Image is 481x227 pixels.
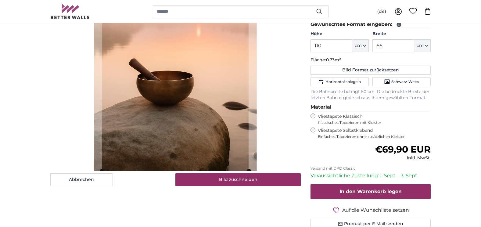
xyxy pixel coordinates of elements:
[310,77,369,86] button: Horizontal spiegeln
[310,206,431,214] button: Auf die Wunschliste setzen
[417,43,424,49] span: cm
[310,21,431,28] legend: Gewünschtes Format eingeben:
[414,39,431,52] button: cm
[310,57,431,63] p: Fläche:
[310,89,431,101] p: Die Bahnbreite beträgt 50 cm. Die bedruckte Breite der letzten Bahn ergibt sich aus Ihrem gewählt...
[310,184,431,199] button: In den Warenkorb legen
[372,31,431,37] label: Breite
[310,172,431,179] p: Voraussichtliche Zustellung: 1. Sept. - 3. Sept.
[342,207,409,214] span: Auf die Wunschliste setzen
[375,155,431,161] div: inkl. MwSt.
[355,43,362,49] span: cm
[318,113,426,125] label: Vliestapete Klassisch
[50,173,113,186] button: Abbrechen
[310,166,431,171] p: Versand mit DPD Classic
[372,77,431,86] button: Schwarz-Weiss
[339,189,402,194] span: In den Warenkorb legen
[326,57,341,63] span: 0.73m²
[318,120,426,125] span: Klassisches Tapezieren mit Kleister
[318,128,431,139] label: Vliestapete Selbstklebend
[50,4,90,19] img: Betterwalls
[175,173,301,186] button: Bild zuschneiden
[352,39,369,52] button: cm
[310,66,431,75] button: Bild Format zurücksetzen
[310,103,431,111] legend: Material
[372,6,391,17] button: (de)
[318,134,431,139] span: Einfaches Tapezieren ohne zusätzlichen Kleister
[375,144,431,155] span: €69,90 EUR
[310,31,369,37] label: Höhe
[325,79,361,84] span: Horizontal spiegeln
[391,79,419,84] span: Schwarz-Weiss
